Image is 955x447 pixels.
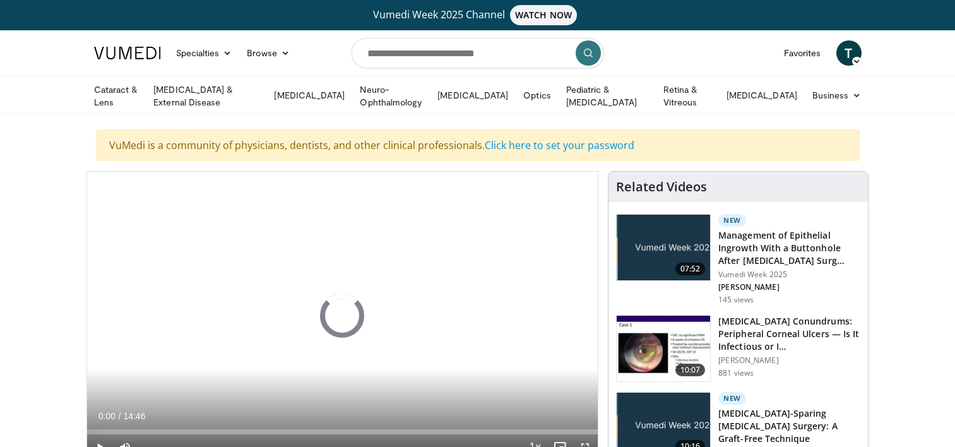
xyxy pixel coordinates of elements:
[718,295,754,305] p: 145 views
[718,355,860,366] p: [PERSON_NAME]
[616,315,860,382] a: 10:07 [MEDICAL_DATA] Conundrums: Peripheral Corneal Ulcers — Is It Infectious or I… [PERSON_NAME]...
[656,83,719,109] a: Retina & Vitreous
[98,411,116,421] span: 0:00
[675,364,706,376] span: 10:07
[617,215,710,280] img: af7cb505-fca8-4258-9910-2a274f8a3ee4.jpg.150x105_q85_crop-smart_upscale.jpg
[675,263,706,275] span: 07:52
[119,411,121,421] span: /
[836,40,862,66] a: T
[485,138,634,152] a: Click here to set your password
[805,83,869,108] a: Business
[96,129,860,161] div: VuMedi is a community of physicians, dentists, and other clinical professionals.
[718,315,860,353] h3: [MEDICAL_DATA] Conundrums: Peripheral Corneal Ulcers — Is It Infectious or I…
[430,83,516,108] a: [MEDICAL_DATA]
[616,214,860,305] a: 07:52 New Management of Epithelial Ingrowth With a Buttonhole After [MEDICAL_DATA] Surg… Vumedi W...
[266,83,352,108] a: [MEDICAL_DATA]
[616,179,707,194] h4: Related Videos
[86,83,146,109] a: Cataract & Lens
[718,392,746,405] p: New
[94,47,161,59] img: VuMedi Logo
[718,282,860,292] p: [PERSON_NAME]
[617,316,710,381] img: 5ede7c1e-2637-46cb-a546-16fd546e0e1e.150x105_q85_crop-smart_upscale.jpg
[352,38,604,68] input: Search topics, interventions
[352,83,430,109] a: Neuro-Ophthalmology
[516,83,558,108] a: Optics
[239,40,297,66] a: Browse
[96,5,860,25] a: Vumedi Week 2025 ChannelWATCH NOW
[169,40,240,66] a: Specialties
[123,411,145,421] span: 14:46
[87,429,598,434] div: Progress Bar
[718,270,860,280] p: Vumedi Week 2025
[559,83,656,109] a: Pediatric & [MEDICAL_DATA]
[718,407,860,445] h3: [MEDICAL_DATA]-Sparing [MEDICAL_DATA] Surgery: A Graft-Free Technique
[776,40,829,66] a: Favorites
[510,5,577,25] span: WATCH NOW
[719,83,805,108] a: [MEDICAL_DATA]
[718,368,754,378] p: 881 views
[146,83,266,109] a: [MEDICAL_DATA] & External Disease
[718,229,860,267] h3: Management of Epithelial Ingrowth With a Buttonhole After [MEDICAL_DATA] Surg…
[718,214,746,227] p: New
